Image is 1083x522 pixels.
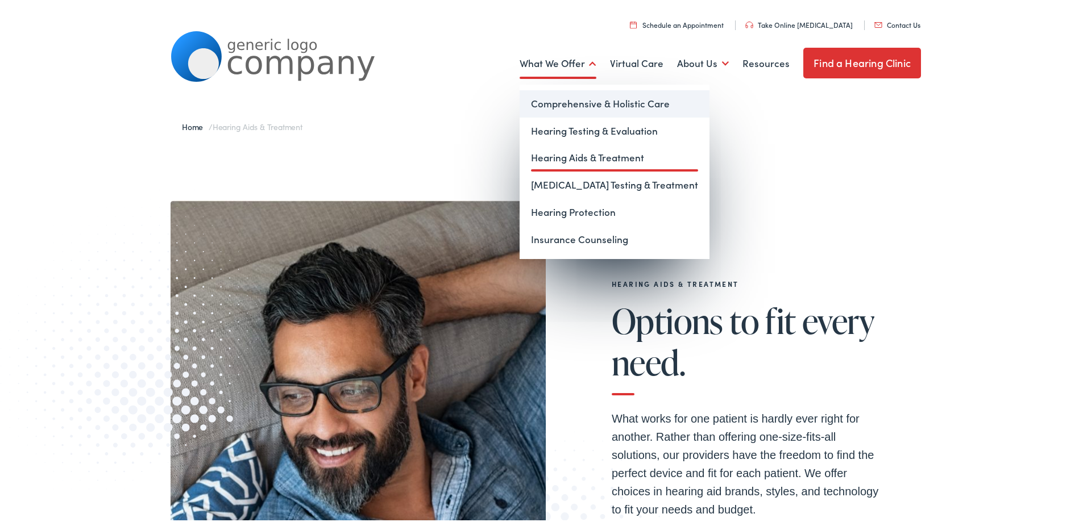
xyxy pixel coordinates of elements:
a: Hearing Testing & Evaluation [520,115,709,143]
span: need. [612,341,685,379]
span: Hearing Aids & Treatment [213,119,302,130]
span: / [182,119,302,130]
span: to [729,300,759,337]
a: Take Online [MEDICAL_DATA] [745,18,853,27]
a: About Us [677,40,729,82]
a: Resources [742,40,790,82]
a: Insurance Counseling [520,224,709,251]
a: Schedule an Appointment [630,18,724,27]
img: utility icon [874,20,882,26]
a: Find a Hearing Clinic [803,45,921,76]
span: Options [612,300,723,337]
a: What We Offer [520,40,596,82]
h2: Hearing Aids & Treatment [612,278,885,286]
p: What works for one patient is hardly ever right for another. Rather than offering one-size-fits-a... [612,407,885,516]
a: Home [182,119,209,130]
img: utility icon [630,19,637,26]
span: every [802,300,874,337]
a: Hearing Protection [520,197,709,224]
a: Comprehensive & Holistic Care [520,88,709,115]
a: Virtual Care [610,40,663,82]
a: Hearing Aids & Treatment [520,142,709,169]
img: utility icon [745,19,753,26]
a: [MEDICAL_DATA] Testing & Treatment [520,169,709,197]
a: Contact Us [874,18,920,27]
span: fit [765,300,795,337]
